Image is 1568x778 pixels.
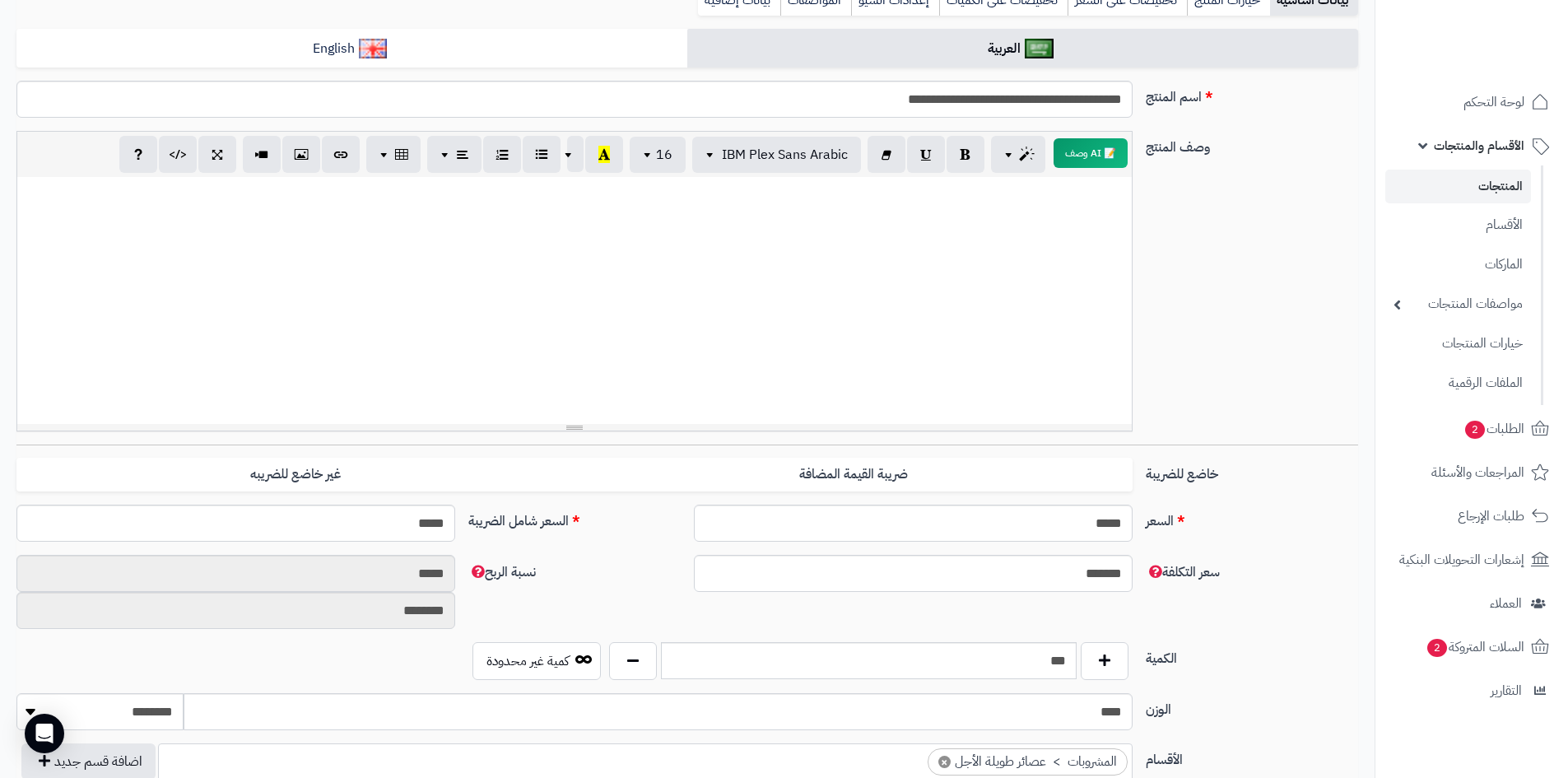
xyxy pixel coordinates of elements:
span: IBM Plex Sans Arabic [722,145,848,165]
span: إشعارات التحويلات البنكية [1399,548,1524,571]
a: الماركات [1385,247,1531,282]
a: الأقسام [1385,207,1531,243]
span: لوحة التحكم [1463,91,1524,114]
a: التقارير [1385,671,1558,710]
label: ضريبة القيمة المضافة [575,458,1133,491]
img: English [359,39,388,58]
span: المراجعات والأسئلة [1431,461,1524,484]
span: × [938,756,951,768]
span: الطلبات [1463,417,1524,440]
a: الطلبات2 [1385,409,1558,449]
span: 2 [1427,639,1447,657]
a: خيارات المنتجات [1385,326,1531,361]
label: خاضع للضريبة [1139,458,1365,484]
span: طلبات الإرجاع [1458,505,1524,528]
label: الكمية [1139,642,1365,669]
a: إشعارات التحويلات البنكية [1385,540,1558,580]
a: المنتجات [1385,170,1531,203]
a: English [16,29,687,69]
img: logo-2.png [1456,12,1552,47]
li: المشروبات > عصائر طويلة الأجل [928,748,1128,776]
button: 16 [630,137,686,173]
a: العملاء [1385,584,1558,623]
label: الأقسام [1139,743,1365,770]
label: وصف المنتج [1139,131,1365,157]
button: IBM Plex Sans Arabic [692,137,861,173]
span: الأقسام والمنتجات [1434,134,1524,157]
span: 2 [1465,421,1485,439]
a: لوحة التحكم [1385,82,1558,122]
a: العربية [687,29,1358,69]
span: السلات المتروكة [1426,636,1524,659]
label: غير خاضع للضريبه [16,458,575,491]
label: الوزن [1139,693,1365,720]
a: السلات المتروكة2 [1385,627,1558,667]
a: مواصفات المنتجات [1385,287,1531,322]
div: Open Intercom Messenger [25,714,64,753]
label: السعر شامل الضريبة [462,505,687,531]
span: نسبة الربح [468,562,536,582]
a: المراجعات والأسئلة [1385,453,1558,492]
label: اسم المنتج [1139,81,1365,107]
span: 16 [656,145,672,165]
a: الملفات الرقمية [1385,366,1531,401]
a: طلبات الإرجاع [1385,496,1558,536]
button: 📝 AI وصف [1054,138,1128,168]
label: السعر [1139,505,1365,531]
span: سعر التكلفة [1146,562,1220,582]
img: العربية [1025,39,1054,58]
span: التقارير [1491,679,1522,702]
span: العملاء [1490,592,1522,615]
